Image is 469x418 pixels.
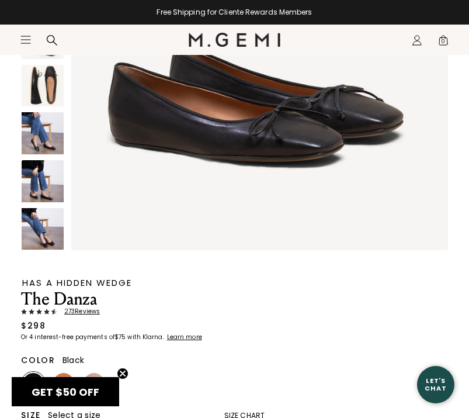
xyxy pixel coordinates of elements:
klarna-placement-style-amount: $75 [114,333,126,341]
img: Tan [53,373,74,394]
span: 0 [437,37,449,49]
div: Let's Chat [417,377,454,392]
button: Open site menu [20,34,32,46]
img: The Danza [22,160,64,202]
a: Learn more [166,334,202,341]
img: M.Gemi [189,33,280,47]
klarna-placement-style-body: with Klarna [127,333,165,341]
h2: Color [21,355,55,365]
klarna-placement-style-body: Or 4 interest-free payments of [21,333,114,341]
img: The Danza [22,65,64,107]
img: The Danza [22,208,64,250]
img: Black [23,373,44,394]
span: Black [62,354,84,366]
span: GET $50 OFF [32,385,99,399]
div: GET $50 OFFClose teaser [12,377,119,406]
klarna-placement-style-cta: Learn more [167,333,202,341]
a: 273Reviews [21,308,265,315]
img: Antique Rose [84,373,105,394]
div: $298 [21,320,46,331]
span: 273 Review s [57,308,100,315]
div: Has A Hidden Wedge [22,278,265,287]
img: The Danza [22,112,64,154]
button: Close teaser [117,368,128,379]
h1: The Danza [21,291,265,308]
